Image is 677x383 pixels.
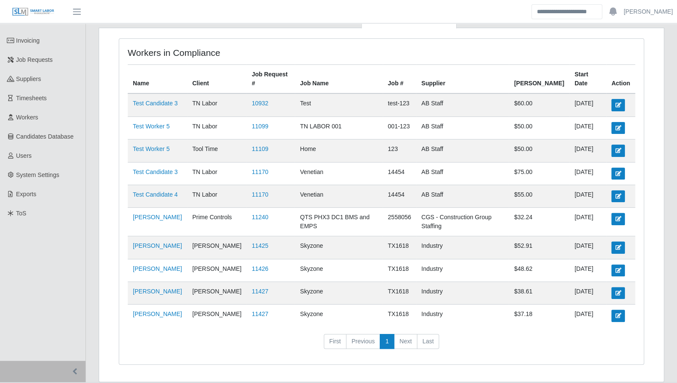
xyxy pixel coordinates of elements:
[509,93,569,116] td: $60.00
[383,282,416,305] td: TX1618
[531,4,602,19] input: Search
[295,162,382,185] td: Venetian
[16,56,53,63] span: Job Requests
[416,236,509,259] td: Industry
[295,185,382,207] td: Venetian
[295,65,382,94] th: Job Name
[569,65,607,94] th: Start Date
[383,208,416,236] td: 2558056
[187,162,246,185] td: TN Labor
[12,7,55,17] img: SLM Logo
[509,208,569,236] td: $32.24
[16,95,47,102] span: Timesheets
[133,310,182,317] a: [PERSON_NAME]
[383,259,416,281] td: TX1618
[133,288,182,295] a: [PERSON_NAME]
[509,116,569,139] td: $50.00
[16,171,59,178] span: System Settings
[16,37,40,44] span: Invoicing
[128,334,635,356] nav: pagination
[187,282,246,305] td: [PERSON_NAME]
[133,214,182,221] a: [PERSON_NAME]
[133,145,170,152] a: Test Worker 5
[252,168,268,175] a: 11170
[16,191,36,197] span: Exports
[383,139,416,162] td: 123
[252,288,268,295] a: 11427
[569,139,607,162] td: [DATE]
[509,305,569,327] td: $37.18
[252,100,268,107] a: 10932
[383,236,416,259] td: TX1618
[509,139,569,162] td: $50.00
[416,65,509,94] th: Supplier
[383,116,416,139] td: 001-123
[509,162,569,185] td: $75.00
[606,65,635,94] th: Action
[416,93,509,116] td: AB Staff
[187,139,246,162] td: Tool Time
[246,65,295,94] th: Job Request #
[295,259,382,281] td: Skyzone
[509,282,569,305] td: $38.61
[295,236,382,259] td: Skyzone
[416,208,509,236] td: CGS - Construction Group Staffing
[624,7,673,16] a: [PERSON_NAME]
[383,305,416,327] td: TX1618
[569,185,607,207] td: [DATE]
[187,65,246,94] th: Client
[16,75,41,82] span: Suppliers
[295,93,382,116] td: Test
[187,236,246,259] td: [PERSON_NAME]
[187,208,246,236] td: Prime Controls
[509,236,569,259] td: $52.91
[295,139,382,162] td: Home
[187,305,246,327] td: [PERSON_NAME]
[252,123,268,130] a: 11099
[16,114,38,121] span: Workers
[187,185,246,207] td: TN Labor
[252,145,268,152] a: 11109
[383,93,416,116] td: test-123
[295,116,382,139] td: TN LABOR 001
[569,116,607,139] td: [DATE]
[509,185,569,207] td: $55.00
[569,208,607,236] td: [DATE]
[133,191,178,198] a: Test Candidate 4
[509,259,569,281] td: $48.62
[295,282,382,305] td: Skyzone
[569,305,607,327] td: [DATE]
[380,334,394,349] a: 1
[128,65,187,94] th: Name
[295,305,382,327] td: Skyzone
[16,210,26,217] span: ToS
[16,152,32,159] span: Users
[383,185,416,207] td: 14454
[416,139,509,162] td: AB Staff
[187,116,246,139] td: TN Labor
[569,93,607,116] td: [DATE]
[416,185,509,207] td: AB Staff
[252,310,268,317] a: 11427
[416,282,509,305] td: Industry
[509,65,569,94] th: [PERSON_NAME]
[416,259,509,281] td: Industry
[295,208,382,236] td: QTS PHX3 DC1 BMS and EMPS
[252,265,268,272] a: 11426
[569,259,607,281] td: [DATE]
[416,116,509,139] td: AB Staff
[252,191,268,198] a: 11170
[383,162,416,185] td: 14454
[569,282,607,305] td: [DATE]
[383,65,416,94] th: Job #
[252,242,268,249] a: 11425
[133,100,178,107] a: Test Candidate 3
[416,305,509,327] td: Industry
[16,133,74,140] span: Candidates Database
[133,242,182,249] a: [PERSON_NAME]
[569,236,607,259] td: [DATE]
[416,162,509,185] td: AB Staff
[133,123,170,130] a: Test Worker 5
[128,47,332,58] h4: Workers in Compliance
[187,259,246,281] td: [PERSON_NAME]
